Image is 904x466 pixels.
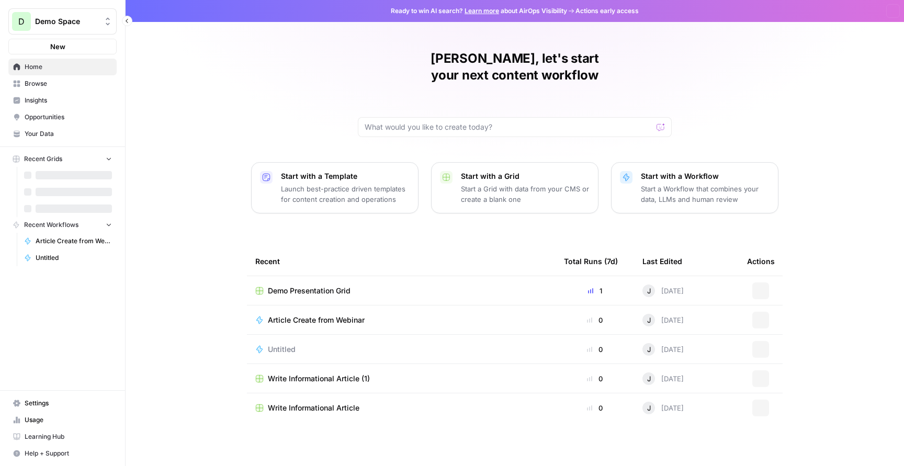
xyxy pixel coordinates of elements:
a: Your Data [8,126,117,142]
span: Article Create from Webinar [36,236,112,246]
span: Recent Workflows [24,220,78,230]
button: Start with a TemplateLaunch best-practice driven templates for content creation and operations [251,162,419,213]
a: Article Create from Webinar [255,315,547,325]
span: Browse [25,79,112,88]
a: Insights [8,92,117,109]
span: Demo Presentation Grid [268,286,351,296]
span: J [647,344,651,355]
a: Write Informational Article (1) [255,373,547,384]
span: Learning Hub [25,432,112,441]
div: [DATE] [642,372,684,385]
span: Write Informational Article (1) [268,373,370,384]
div: 0 [564,403,626,413]
div: 0 [564,373,626,384]
span: J [647,373,651,384]
button: Help + Support [8,445,117,462]
span: Demo Space [35,16,98,27]
span: J [647,315,651,325]
a: Untitled [19,249,117,266]
span: Insights [25,96,112,105]
input: What would you like to create today? [365,122,652,132]
p: Start with a Grid [461,171,590,181]
a: Settings [8,395,117,412]
span: Usage [25,415,112,425]
span: Home [25,62,112,72]
span: Help + Support [25,449,112,458]
div: 0 [564,344,626,355]
p: Launch best-practice driven templates for content creation and operations [281,184,410,204]
button: Workspace: Demo Space [8,8,117,35]
div: Recent [255,247,547,276]
div: [DATE] [642,314,684,326]
a: Opportunities [8,109,117,126]
span: Your Data [25,129,112,139]
a: Learning Hub [8,428,117,445]
span: Article Create from Webinar [268,315,365,325]
span: Untitled [36,253,112,263]
span: Write Informational Article [268,403,359,413]
a: Learn more [465,7,499,15]
a: Untitled [255,344,547,355]
a: Demo Presentation Grid [255,286,547,296]
p: Start with a Template [281,171,410,181]
button: New [8,39,117,54]
p: Start a Workflow that combines your data, LLMs and human review [641,184,770,204]
a: Write Informational Article [255,403,547,413]
span: Recent Grids [24,154,62,164]
div: 1 [564,286,626,296]
div: 0 [564,315,626,325]
a: Home [8,59,117,75]
span: Ready to win AI search? about AirOps Visibility [391,6,567,16]
span: New [50,41,65,52]
p: Start a Grid with data from your CMS or create a blank one [461,184,590,204]
div: Actions [747,247,775,276]
div: [DATE] [642,343,684,356]
span: Opportunities [25,112,112,122]
span: Untitled [268,344,296,355]
div: [DATE] [642,402,684,414]
button: Recent Workflows [8,217,117,233]
div: Last Edited [642,247,682,276]
span: J [647,286,651,296]
h1: [PERSON_NAME], let's start your next content workflow [358,50,672,84]
p: Start with a Workflow [641,171,770,181]
a: Browse [8,75,117,92]
a: Usage [8,412,117,428]
span: Actions early access [575,6,639,16]
div: [DATE] [642,285,684,297]
a: Article Create from Webinar [19,233,117,249]
button: Start with a WorkflowStart a Workflow that combines your data, LLMs and human review [611,162,778,213]
span: D [18,15,25,28]
button: Start with a GridStart a Grid with data from your CMS or create a blank one [431,162,598,213]
span: Settings [25,399,112,408]
button: Recent Grids [8,151,117,167]
div: Total Runs (7d) [564,247,618,276]
span: J [647,403,651,413]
